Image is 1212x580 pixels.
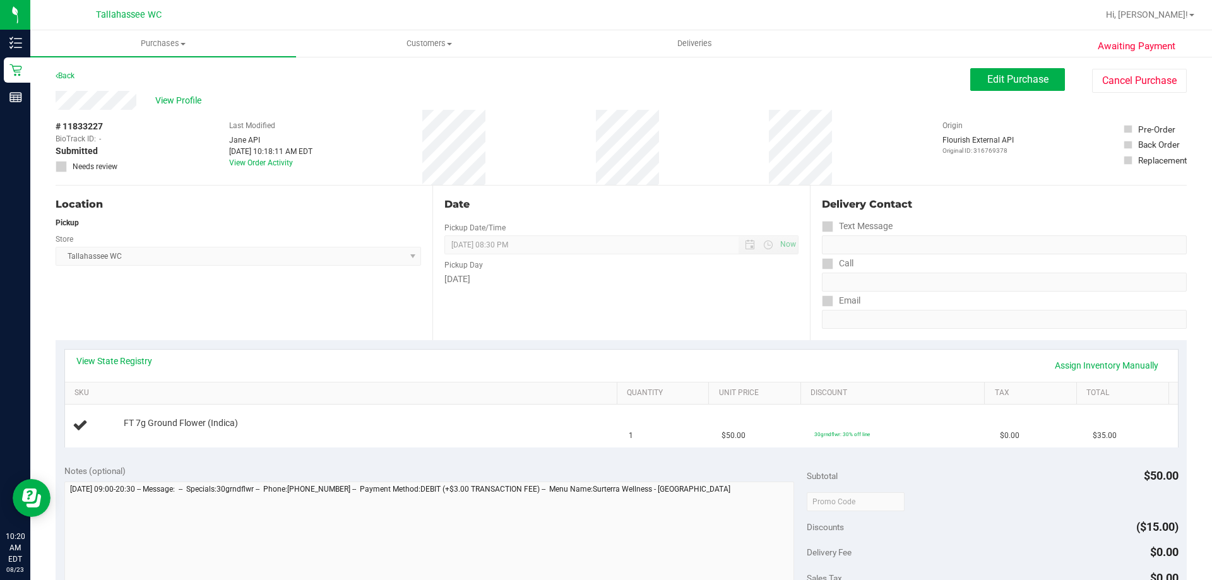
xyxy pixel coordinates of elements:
a: Back [56,71,74,80]
label: Last Modified [229,120,275,131]
div: [DATE] [444,273,798,286]
span: Delivery Fee [807,547,852,557]
span: BioTrack ID: [56,133,96,145]
a: Purchases [30,30,296,57]
a: Customers [296,30,562,57]
span: Submitted [56,145,98,158]
span: View Profile [155,94,206,107]
input: Format: (999) 999-9999 [822,235,1187,254]
button: Edit Purchase [970,68,1065,91]
input: Promo Code [807,492,905,511]
span: Edit Purchase [987,73,1049,85]
div: Back Order [1138,138,1180,151]
div: [DATE] 10:18:11 AM EDT [229,146,312,157]
a: View Order Activity [229,158,293,167]
div: Location [56,197,421,212]
span: $50.00 [722,430,746,442]
p: 08/23 [6,565,25,574]
span: $0.00 [1000,430,1019,442]
label: Pickup Day [444,259,483,271]
span: - [99,133,101,145]
div: Date [444,197,798,212]
a: SKU [74,388,612,398]
span: Awaiting Payment [1098,39,1175,54]
label: Text Message [822,217,893,235]
span: Notes (optional) [64,466,126,476]
label: Email [822,292,860,310]
iframe: Resource center [13,479,50,517]
span: 1 [629,430,633,442]
span: $0.00 [1150,545,1179,559]
div: Flourish External API [942,134,1014,155]
span: $50.00 [1144,469,1179,482]
inline-svg: Reports [9,91,22,104]
label: Pickup Date/Time [444,222,506,234]
input: Format: (999) 999-9999 [822,273,1187,292]
label: Origin [942,120,963,131]
span: Purchases [30,38,296,49]
a: Discount [811,388,980,398]
a: Deliveries [562,30,828,57]
label: Store [56,234,73,245]
button: Cancel Purchase [1092,69,1187,93]
a: Total [1086,388,1163,398]
a: View State Registry [76,355,152,367]
span: Tallahassee WC [96,9,162,20]
span: Discounts [807,516,844,538]
a: Tax [995,388,1072,398]
span: Deliveries [660,38,729,49]
span: Subtotal [807,471,838,481]
strong: Pickup [56,218,79,227]
a: Assign Inventory Manually [1047,355,1167,376]
span: $35.00 [1093,430,1117,442]
a: Unit Price [719,388,796,398]
span: Customers [297,38,561,49]
div: Delivery Contact [822,197,1187,212]
inline-svg: Inventory [9,37,22,49]
p: 10:20 AM EDT [6,531,25,565]
div: Jane API [229,134,312,146]
p: Original ID: 316769378 [942,146,1014,155]
span: FT 7g Ground Flower (Indica) [124,417,238,429]
span: Needs review [73,161,117,172]
span: Hi, [PERSON_NAME]! [1106,9,1188,20]
a: Quantity [627,388,704,398]
label: Call [822,254,853,273]
inline-svg: Retail [9,64,22,76]
div: Replacement [1138,154,1187,167]
span: # 11833227 [56,120,103,133]
div: Pre-Order [1138,123,1175,136]
span: ($15.00) [1136,520,1179,533]
span: 30grndflwr: 30% off line [814,431,870,437]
